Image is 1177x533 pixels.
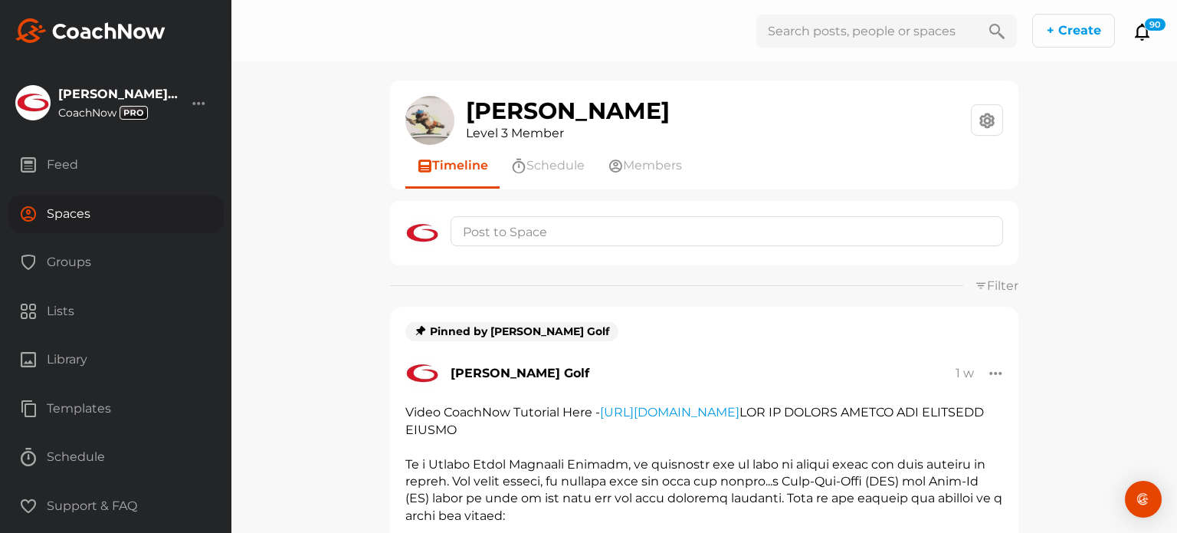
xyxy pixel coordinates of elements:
h1: [PERSON_NAME] [466,98,670,124]
button: + Create [1032,14,1115,48]
a: [URL][DOMAIN_NAME] [600,405,739,419]
div: 90 [1144,18,1166,31]
div: [PERSON_NAME] Golf [451,364,589,383]
div: Library [8,341,224,379]
a: Schedule [500,145,596,186]
div: Schedule [8,438,224,476]
a: Schedule [8,438,224,487]
span: Timeline [432,156,488,175]
img: svg+xml;base64,PHN2ZyB3aWR0aD0iMzciIGhlaWdodD0iMTgiIHZpZXdCb3g9IjAgMCAzNyAxOCIgZmlsbD0ibm9uZSIgeG... [120,106,148,120]
div: [PERSON_NAME] Golf [58,88,181,100]
div: Open Intercom Messenger [1125,481,1162,518]
div: Templates [8,390,224,428]
div: 1 w [956,366,974,381]
a: Filter [975,278,1018,293]
img: svg+xml;base64,PHN2ZyB3aWR0aD0iMTk2IiBoZWlnaHQ9IjMyIiB2aWV3Qm94PSIwIDAgMTk2IDMyIiBmaWxsPSJub25lIi... [15,18,166,43]
img: square_4ff13ce4857427141093f6bdce7b6339.jpg [405,96,454,145]
img: square_0aee7b555779b671652530bccc5f12b4.jpg [405,357,439,390]
input: Search posts, people or spaces [756,15,977,48]
div: Groups [8,243,224,281]
a: Templates [8,390,224,439]
a: Library [8,341,224,390]
span: Pinned by [PERSON_NAME] Golf [415,325,609,338]
div: Level 3 Member [466,124,670,143]
a: Members [596,145,693,186]
img: square_0aee7b555779b671652530bccc5f12b4.jpg [405,216,439,250]
div: Feed [8,146,224,184]
a: Spaces [8,195,224,244]
div: Support & FAQ [8,487,224,525]
button: 90 [1133,22,1152,41]
div: Lists [8,292,224,331]
a: Groups [8,243,224,292]
a: Feed [8,146,224,195]
a: Timeline [405,145,500,186]
div: CoachNow [58,106,181,120]
a: Lists [8,292,224,341]
img: square_0aee7b555779b671652530bccc5f12b4.jpg [16,86,50,120]
span: Members [623,156,682,175]
div: Spaces [8,195,224,233]
span: Schedule [526,156,585,175]
img: svg+xml;base64,PHN2ZyB3aWR0aD0iMTYiIGhlaWdodD0iMTYiIHZpZXdCb3g9IjAgMCAxNiAxNiIgZmlsbD0ibm9uZSIgeG... [415,324,427,337]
